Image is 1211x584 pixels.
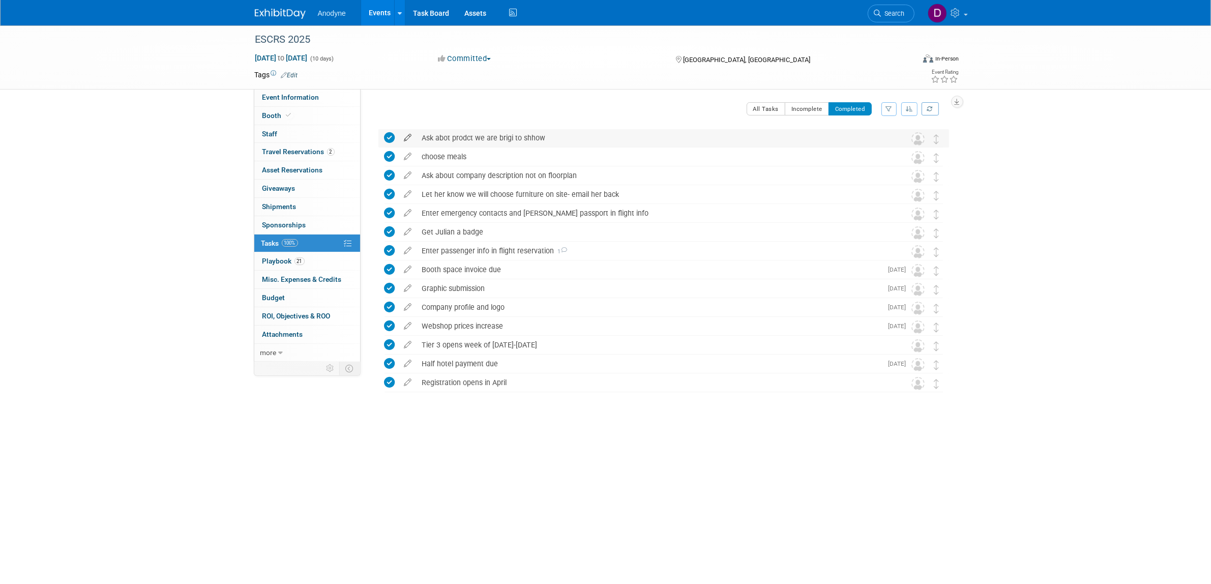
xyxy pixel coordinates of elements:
[417,167,891,184] div: Ask about company description not on floorplan
[747,102,786,115] button: All Tasks
[911,245,925,258] img: Unassigned
[417,148,891,165] div: choose meals
[255,70,298,80] td: Tags
[318,9,346,17] span: Anodyne
[254,107,360,125] a: Booth
[399,227,417,237] a: edit
[683,56,810,64] span: [GEOGRAPHIC_DATA], [GEOGRAPHIC_DATA]
[417,223,891,241] div: Get Julian a badge
[934,153,939,163] i: Move task
[254,125,360,143] a: Staff
[889,323,911,330] span: [DATE]
[282,239,298,247] span: 100%
[281,72,298,79] a: Edit
[934,228,939,238] i: Move task
[262,257,305,265] span: Playbook
[417,242,891,259] div: Enter passenger info in flight reservation
[854,53,959,68] div: Event Format
[322,362,340,375] td: Personalize Event Tab Strip
[934,323,939,332] i: Move task
[261,239,298,247] span: Tasks
[417,129,891,147] div: Ask abot prodct we are brigi to shhow
[911,226,925,240] img: Unassigned
[934,360,939,370] i: Move task
[254,271,360,288] a: Misc. Expenses & Credits
[399,340,417,349] a: edit
[934,172,939,182] i: Move task
[934,379,939,389] i: Move task
[934,341,939,351] i: Move task
[417,336,891,354] div: Tier 3 opens week of [DATE]-[DATE]
[254,143,360,161] a: Travel Reservations2
[254,326,360,343] a: Attachments
[434,53,495,64] button: Committed
[417,299,882,316] div: Company profile and logo
[934,134,939,144] i: Move task
[399,209,417,218] a: edit
[262,221,306,229] span: Sponsorships
[310,55,334,62] span: (10 days)
[262,202,297,211] span: Shipments
[554,248,568,255] span: 1
[254,161,360,179] a: Asset Reservations
[889,360,911,367] span: [DATE]
[785,102,829,115] button: Incomplete
[934,304,939,313] i: Move task
[934,285,939,295] i: Move task
[255,53,308,63] span: [DATE] [DATE]
[911,339,925,353] img: Unassigned
[399,322,417,331] a: edit
[277,54,286,62] span: to
[911,358,925,371] img: Unassigned
[262,330,303,338] span: Attachments
[911,189,925,202] img: Unassigned
[868,5,914,22] a: Search
[399,359,417,368] a: edit
[399,378,417,387] a: edit
[923,54,933,63] img: Format-Inperson.png
[889,285,911,292] span: [DATE]
[327,148,335,156] span: 2
[417,317,882,335] div: Webshop prices increase
[262,148,335,156] span: Travel Reservations
[399,171,417,180] a: edit
[254,89,360,106] a: Event Information
[399,152,417,161] a: edit
[911,302,925,315] img: Unassigned
[254,307,360,325] a: ROI, Objectives & ROO
[399,284,417,293] a: edit
[889,304,911,311] span: [DATE]
[829,102,872,115] button: Completed
[911,132,925,145] img: Unassigned
[911,151,925,164] img: Unassigned
[931,70,958,75] div: Event Rating
[262,275,342,283] span: Misc. Expenses & Credits
[254,180,360,197] a: Giveaways
[254,344,360,362] a: more
[255,9,306,19] img: ExhibitDay
[911,320,925,334] img: Unassigned
[417,205,891,222] div: Enter emergency contacts and [PERSON_NAME] passport in flight info
[294,257,305,265] span: 21
[911,170,925,183] img: Unassigned
[889,266,911,273] span: [DATE]
[928,4,947,23] img: Dawn Jozwiak
[934,247,939,257] i: Move task
[934,210,939,219] i: Move task
[417,261,882,278] div: Booth space invoice due
[260,348,277,357] span: more
[911,283,925,296] img: Unassigned
[286,112,291,118] i: Booth reservation complete
[262,166,323,174] span: Asset Reservations
[399,246,417,255] a: edit
[417,374,891,391] div: Registration opens in April
[262,312,331,320] span: ROI, Objectives & ROO
[262,93,319,101] span: Event Information
[262,294,285,302] span: Budget
[399,265,417,274] a: edit
[254,252,360,270] a: Playbook21
[911,208,925,221] img: Unassigned
[934,266,939,276] i: Move task
[252,31,899,49] div: ESCRS 2025
[339,362,360,375] td: Toggle Event Tabs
